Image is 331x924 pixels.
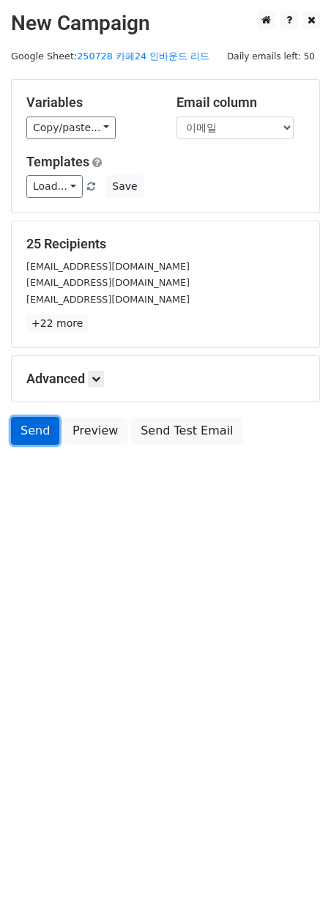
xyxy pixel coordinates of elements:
button: Save [105,175,144,198]
a: 250728 카페24 인바운드 리드 [77,51,209,62]
h2: New Campaign [11,11,320,36]
a: +22 more [26,314,88,333]
small: [EMAIL_ADDRESS][DOMAIN_NAME] [26,261,190,272]
h5: Advanced [26,371,305,387]
iframe: Chat Widget [258,854,331,924]
a: Daily emails left: 50 [222,51,320,62]
h5: Variables [26,95,155,111]
h5: Email column [176,95,305,111]
div: 채팅 위젯 [258,854,331,924]
a: Copy/paste... [26,117,116,139]
small: [EMAIL_ADDRESS][DOMAIN_NAME] [26,277,190,288]
a: Send Test Email [131,417,242,445]
h5: 25 Recipients [26,236,305,252]
span: Daily emails left: 50 [222,48,320,64]
small: Google Sheet: [11,51,209,62]
small: [EMAIL_ADDRESS][DOMAIN_NAME] [26,294,190,305]
a: Templates [26,154,89,169]
a: Load... [26,175,83,198]
a: Send [11,417,59,445]
a: Preview [63,417,127,445]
